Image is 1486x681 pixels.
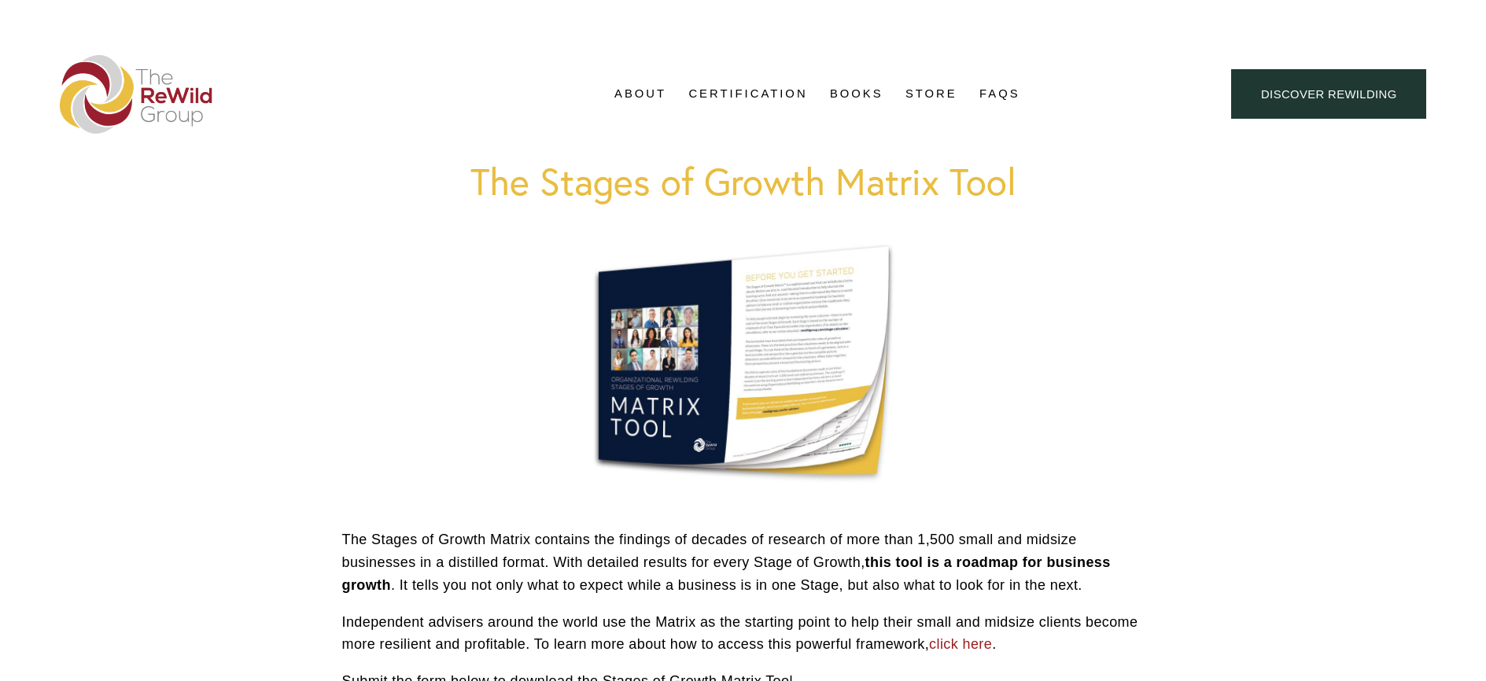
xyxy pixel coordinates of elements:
[342,554,1115,593] strong: this tool is a roadmap for business growth
[905,83,957,106] a: Store
[688,83,807,106] a: Certification
[979,83,1020,106] a: FAQs
[830,83,883,106] a: Books
[342,528,1145,596] p: The Stages of Growth Matrix contains the findings of decades of research of more than 1,500 small...
[614,83,666,106] a: About
[342,611,1145,657] p: Independent advisers around the world use the Matrix as the starting point to help their small an...
[929,636,992,652] a: click here
[60,55,214,134] img: The ReWild Group
[1231,69,1426,119] a: Discover ReWilding
[342,160,1145,202] h1: The Stages of Growth Matrix Tool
